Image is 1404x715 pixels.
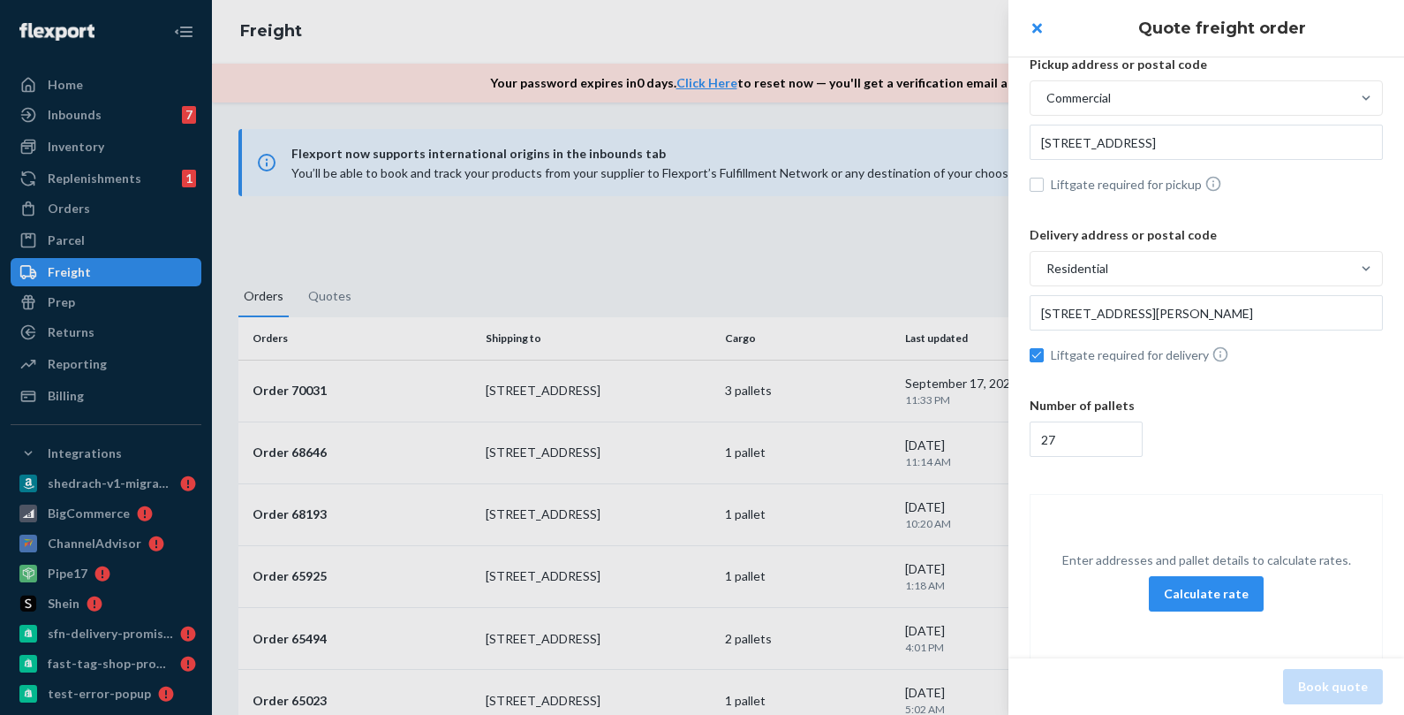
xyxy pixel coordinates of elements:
[1061,17,1383,40] h1: Quote freight order
[1019,11,1054,46] button: close
[1046,89,1111,107] div: Commercial
[1030,295,1383,331] input: U.S. Address Only
[1046,260,1108,278] div: Residential
[1030,348,1044,362] input: Liftgate required for delivery
[1030,178,1044,192] input: Liftgate required for pickup
[1283,669,1383,704] button: Book quote
[1030,226,1383,244] p: Delivery address or postal code
[1051,175,1383,194] span: Liftgate required for pickup
[1030,397,1383,415] p: Number of pallets
[1149,576,1264,612] button: Calculate rate
[1030,56,1383,73] p: Pickup address or postal code
[1030,125,1383,160] input: U.S. Address Only
[1051,346,1383,364] span: Liftgate required for delivery
[1062,551,1351,569] p: Enter addresses and pallet details to calculate rates.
